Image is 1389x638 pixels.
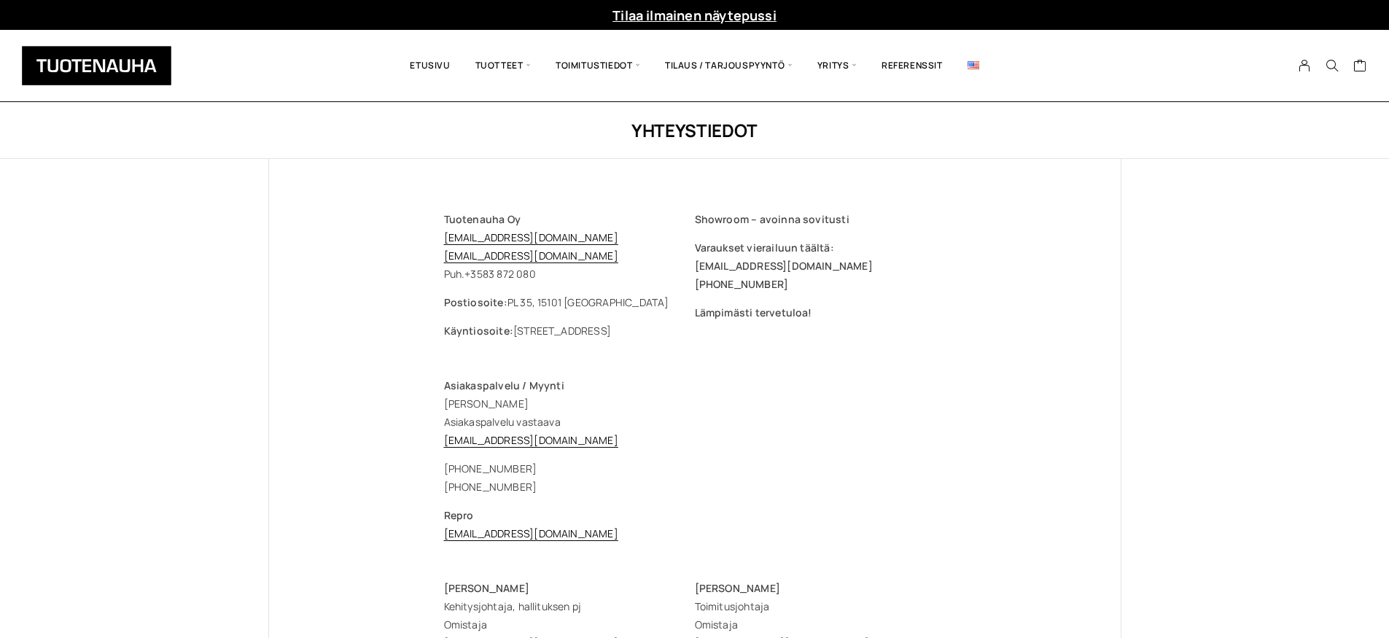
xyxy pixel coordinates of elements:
span: Showroom – avoinna sovitusti [695,212,849,226]
p: PL 35, 15101 [GEOGRAPHIC_DATA] [444,293,695,311]
p: Puh. 3 872 080 [444,210,695,283]
p: [PERSON_NAME] Asiakaspalvelu vastaava [444,376,946,449]
a: [EMAIL_ADDRESS][DOMAIN_NAME] [444,433,618,447]
button: Search [1318,59,1346,72]
div: [PHONE_NUMBER] [PHONE_NUMBER] [444,459,946,496]
span: Tuotenauha Oy [444,212,521,226]
span: Toimitusjohtaja [695,599,770,613]
span: [EMAIL_ADDRESS][DOMAIN_NAME] [695,259,873,273]
h1: Yhteystiedot [268,118,1121,142]
strong: Repro [444,508,474,522]
span: [PHONE_NUMBER] [695,277,789,291]
span: Kehitysjohtaja, hallituksen pj [444,599,582,613]
span: [PERSON_NAME] [444,581,529,595]
span: Omistaja [695,618,739,631]
a: [EMAIL_ADDRESS][DOMAIN_NAME] [444,249,618,262]
a: Referenssit [869,41,955,90]
a: Cart [1353,58,1367,76]
span: Tuotteet [463,41,543,90]
img: Tuotenauha Oy [22,46,171,85]
a: My Account [1291,59,1319,72]
img: English [968,61,979,69]
span: Lämpimästi tervetuloa! [695,306,812,319]
span: Omistaja [444,618,488,631]
b: Käyntiosoite: [444,324,513,338]
a: Etusivu [397,41,462,90]
strong: Asiakaspalvelu / Myynti [444,378,564,392]
span: [PERSON_NAME] [695,581,780,595]
span: Tilaus / Tarjouspyyntö [653,41,805,90]
a: [EMAIL_ADDRESS][DOMAIN_NAME] [444,526,618,540]
a: Tilaa ilmainen näytepussi [612,7,777,24]
p: [STREET_ADDRESS] [444,322,695,340]
span: Yritys [805,41,869,90]
span: +358 [464,267,489,281]
a: [EMAIL_ADDRESS][DOMAIN_NAME] [444,230,618,244]
span: Varaukset vierailuun täältä: [695,241,834,254]
b: Postiosoite: [444,295,507,309]
span: Toimitustiedot [543,41,653,90]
